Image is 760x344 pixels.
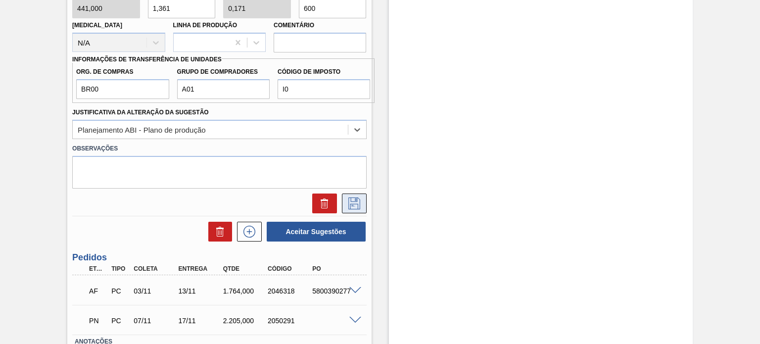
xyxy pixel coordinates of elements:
label: Org. de Compras [76,65,169,79]
label: Linha de Produção [173,22,237,29]
div: Planejamento ABI - Plano de produção [78,125,206,134]
div: 2046318 [265,287,314,295]
div: PO [310,265,359,272]
div: Pedido de Compra [109,287,131,295]
div: Código [265,265,314,272]
button: Aceitar Sugestões [267,222,366,242]
label: Informações de Transferência de Unidades [72,56,222,63]
div: Pedido em Negociação [87,310,109,332]
div: Aguardando Faturamento [87,280,109,302]
div: Aceitar Sugestões [262,221,367,243]
div: Coleta [131,265,180,272]
div: Excluir Sugestões [203,222,232,242]
div: 03/11/2025 [131,287,180,295]
div: Entrega [176,265,225,272]
div: 1.764,000 [221,287,270,295]
div: 13/11/2025 [176,287,225,295]
div: Tipo [109,265,131,272]
div: 2.205,000 [221,317,270,325]
h3: Pedidos [72,252,366,263]
label: Grupo de Compradores [177,65,270,79]
div: Pedido de Compra [109,317,131,325]
label: Observações [72,142,366,156]
div: Etapa [87,265,109,272]
p: AF [89,287,106,295]
div: Excluir Sugestão [307,194,337,213]
div: Nova sugestão [232,222,262,242]
div: 07/11/2025 [131,317,180,325]
label: Código de Imposto [278,65,370,79]
label: Justificativa da Alteração da Sugestão [72,109,209,116]
div: Salvar Sugestão [337,194,367,213]
div: 2050291 [265,317,314,325]
div: 5800390277 [310,287,359,295]
div: Qtde [221,265,270,272]
label: Comentário [274,18,366,33]
label: [MEDICAL_DATA] [72,22,122,29]
div: 17/11/2025 [176,317,225,325]
p: PN [89,317,106,325]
